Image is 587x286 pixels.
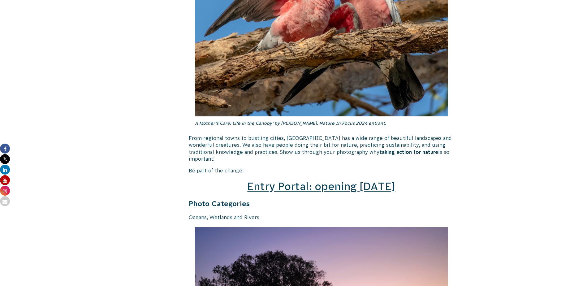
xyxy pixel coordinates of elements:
p: From regional towns to bustling cities, [GEOGRAPHIC_DATA] has a wide range of beautiful landscape... [189,135,454,162]
strong: Photo Categories [189,200,250,208]
p: Be part of the change! [189,167,454,174]
strong: taking action for nature [379,149,438,155]
a: Entry Portal: opening [DATE] [247,180,395,192]
p: Oceans, Wetlands and Rivers [189,214,454,221]
em: A Mother’s Care: Life in the Canopy’ by [PERSON_NAME]. Nature In Focus 2024 entrant. [195,121,386,126]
